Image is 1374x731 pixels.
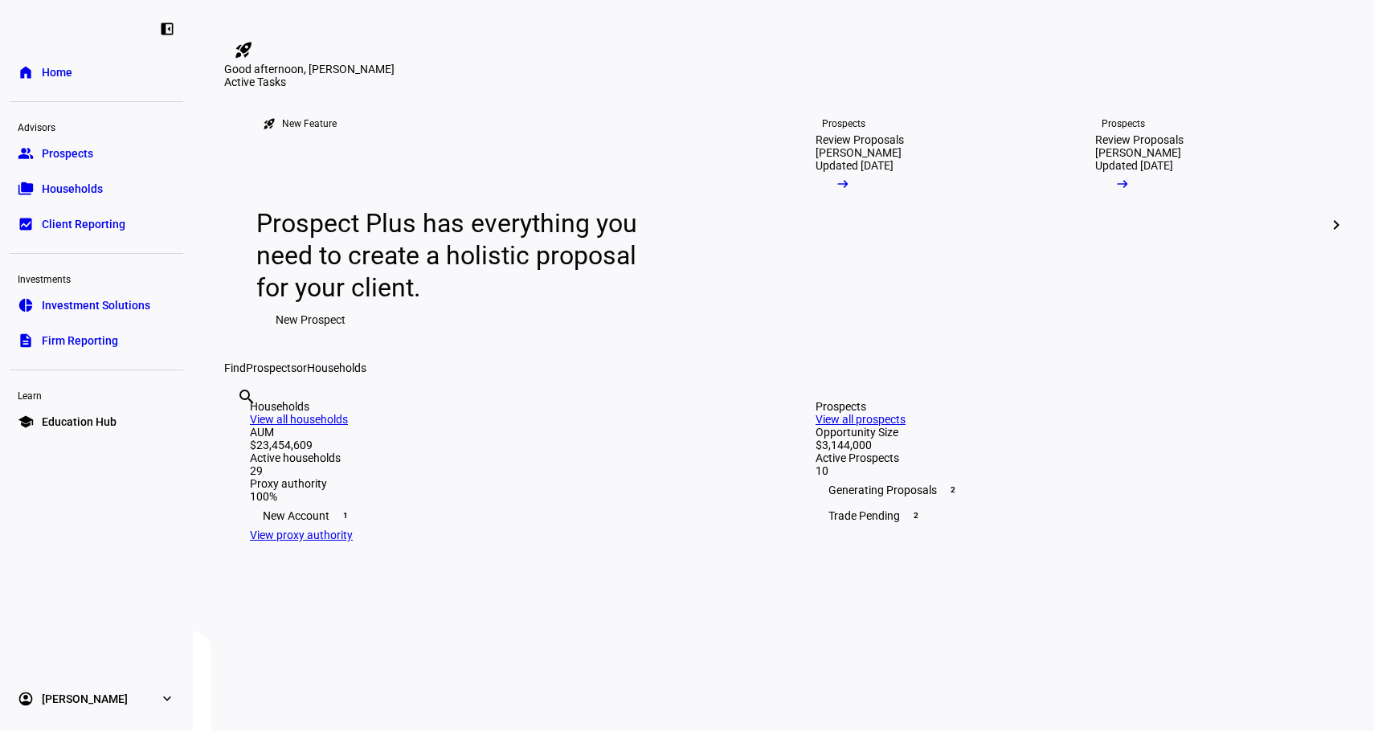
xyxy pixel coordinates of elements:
[42,333,118,349] span: Firm Reporting
[10,208,183,240] a: bid_landscapeClient Reporting
[234,40,253,59] mat-icon: rocket_launch
[237,387,256,406] mat-icon: search
[10,56,183,88] a: homeHome
[790,88,1057,361] a: ProspectsReview Proposals[PERSON_NAME]Updated [DATE]
[816,439,1317,451] div: $3,144,000
[1102,117,1145,130] div: Prospects
[18,414,34,430] eth-mat-symbol: school
[10,325,183,357] a: descriptionFirm Reporting
[307,361,366,374] span: Households
[947,484,959,496] span: 2
[42,145,93,161] span: Prospects
[816,503,1317,529] div: Trade Pending
[159,21,175,37] eth-mat-symbol: left_panel_close
[250,464,751,477] div: 29
[18,145,34,161] eth-mat-symbol: group
[42,414,117,430] span: Education Hub
[276,304,346,336] span: New Prospect
[18,64,34,80] eth-mat-symbol: home
[816,159,894,172] div: Updated [DATE]
[1114,176,1131,192] mat-icon: arrow_right_alt
[18,297,34,313] eth-mat-symbol: pie_chart
[250,529,353,541] a: View proxy authority
[1095,146,1181,159] div: [PERSON_NAME]
[10,383,183,406] div: Learn
[42,181,103,197] span: Households
[1327,215,1346,235] mat-icon: chevron_right
[18,216,34,232] eth-mat-symbol: bid_landscape
[159,691,175,707] eth-mat-symbol: expand_more
[250,400,751,413] div: Households
[246,361,296,374] span: Prospects
[224,63,1343,76] div: Good afternoon, [PERSON_NAME]
[256,207,652,304] div: Prospect Plus has everything you need to create a holistic proposal for your client.
[256,304,365,336] button: New Prospect
[250,503,751,529] div: New Account
[10,137,183,169] a: groupProspects
[816,464,1317,477] div: 10
[10,289,183,321] a: pie_chartInvestment Solutions
[816,133,904,146] div: Review Proposals
[42,216,125,232] span: Client Reporting
[816,426,1317,439] div: Opportunity Size
[1095,159,1173,172] div: Updated [DATE]
[339,509,352,522] span: 1
[250,439,751,451] div: $23,454,609
[224,361,1343,374] div: Find or
[1095,133,1184,146] div: Review Proposals
[224,76,1343,88] div: Active Tasks
[263,117,276,130] mat-icon: rocket_launch
[42,64,72,80] span: Home
[42,297,150,313] span: Investment Solutions
[816,400,1317,413] div: Prospects
[237,409,240,428] input: Enter name of prospect or household
[250,413,348,426] a: View all households
[250,426,751,439] div: AUM
[18,181,34,197] eth-mat-symbol: folder_copy
[10,267,183,289] div: Investments
[816,413,906,426] a: View all prospects
[250,490,751,503] div: 100%
[10,115,183,137] div: Advisors
[10,173,183,205] a: folder_copyHouseholds
[910,509,922,522] span: 2
[18,333,34,349] eth-mat-symbol: description
[1069,88,1336,361] a: ProspectsReview Proposals[PERSON_NAME]Updated [DATE]
[816,451,1317,464] div: Active Prospects
[250,477,751,490] div: Proxy authority
[822,117,865,130] div: Prospects
[18,691,34,707] eth-mat-symbol: account_circle
[42,691,128,707] span: [PERSON_NAME]
[282,117,337,130] div: New Feature
[816,146,902,159] div: [PERSON_NAME]
[816,477,1317,503] div: Generating Proposals
[835,176,851,192] mat-icon: arrow_right_alt
[250,451,751,464] div: Active households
